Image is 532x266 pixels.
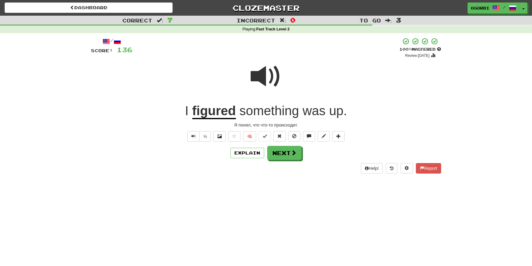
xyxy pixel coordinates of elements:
button: Reset to 0% Mastered (alt+r) [273,131,286,142]
span: 0 [290,16,295,24]
strong: Fast Track Level 2 [256,27,290,31]
span: : [157,18,163,23]
a: Dashboard [5,2,173,13]
button: Ignore sentence (alt+i) [288,131,300,142]
span: 136 [117,46,132,53]
button: Add to collection (alt+a) [332,131,345,142]
div: Я понял, что что-то происходит. [91,122,441,128]
span: To go [359,17,381,23]
span: Incorrect [237,17,275,23]
button: Set this sentence to 100% Mastered (alt+m) [259,131,271,142]
span: . [236,104,347,118]
small: Review: [DATE] [405,53,430,58]
div: Text-to-speech controls [186,131,211,142]
u: figured [192,104,236,119]
button: Favorite sentence (alt+f) [228,131,241,142]
span: I [185,104,189,118]
a: Clozemaster [182,2,350,13]
span: / [503,5,506,9]
div: Mastered [399,47,441,52]
button: Help! [361,163,383,174]
span: : [385,18,392,23]
button: ½ [199,131,211,142]
span: 100 % [399,47,412,52]
span: 7 [167,16,173,24]
button: Play sentence audio (ctl+space) [187,131,200,142]
button: Discuss sentence (alt+u) [303,131,315,142]
span: something [240,104,299,118]
button: Edit sentence (alt+d) [318,131,330,142]
a: Ogorbi / [467,2,520,14]
button: 🧠 [243,131,256,142]
button: Round history (alt+y) [386,163,397,174]
button: Show image (alt+x) [213,131,226,142]
div: / [91,37,132,45]
button: Explain [230,148,264,158]
span: Ogorbi [471,5,489,11]
button: Next [267,146,302,160]
button: Report [416,163,441,174]
span: was [303,104,326,118]
span: : [280,18,286,23]
span: up [329,104,343,118]
span: Score: [91,48,113,53]
span: Correct [122,17,152,23]
span: 3 [396,16,401,24]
